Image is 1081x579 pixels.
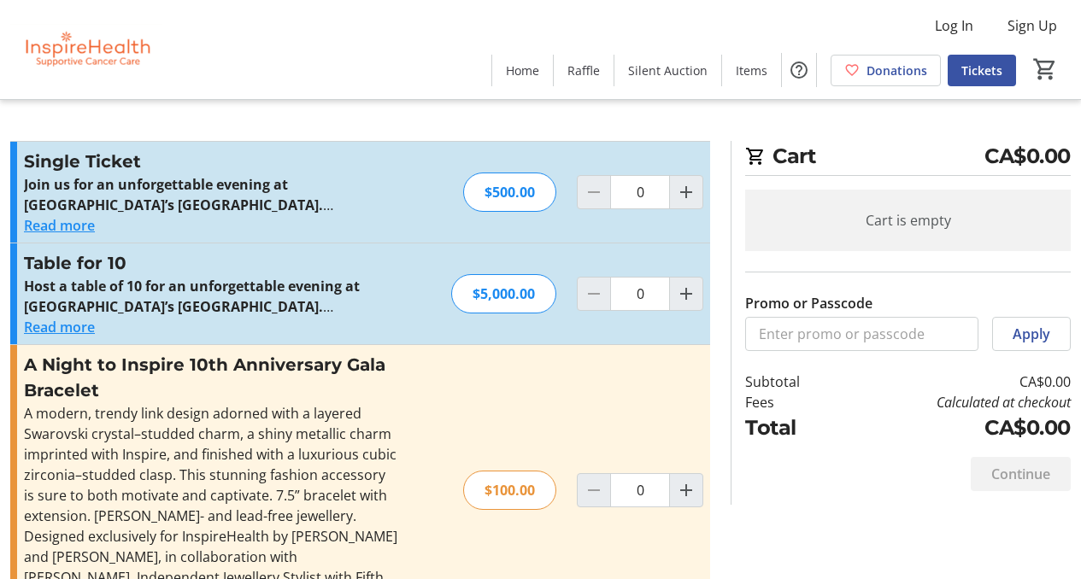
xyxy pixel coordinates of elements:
span: Tickets [961,61,1002,79]
button: Increment by one [670,474,702,506]
input: Single Ticket Quantity [610,175,670,209]
strong: Join us for an unforgettable evening at [GEOGRAPHIC_DATA]’s [GEOGRAPHIC_DATA]. [24,175,333,214]
button: Read more [24,215,95,236]
h3: Table for 10 [24,250,397,276]
button: Increment by one [670,278,702,310]
label: Promo or Passcode [745,293,872,313]
a: Donations [831,55,941,86]
button: Log In [921,12,987,39]
h3: Single Ticket [24,149,397,174]
td: CA$0.00 [840,412,1071,443]
span: CA$0.00 [984,141,1071,172]
input: Table for 10 Quantity [610,277,670,311]
span: Donations [867,61,927,79]
td: Calculated at checkout [840,392,1071,412]
span: Raffle [567,61,600,79]
button: Help [782,53,816,87]
a: Home [492,55,553,86]
button: Read more [24,317,95,337]
span: Sign Up [1008,15,1057,36]
td: Subtotal [745,371,839,392]
span: Silent Auction [628,61,708,79]
a: Tickets [948,55,1016,86]
strong: Host a table of 10 for an unforgettable evening at [GEOGRAPHIC_DATA]’s [GEOGRAPHIC_DATA]. [24,277,360,316]
a: Silent Auction [614,55,721,86]
td: Total [745,412,839,443]
h3: A Night to Inspire 10th Anniversary Gala Bracelet [24,352,397,403]
span: Apply [1013,324,1050,344]
div: $5,000.00 [451,274,556,313]
input: Enter promo or passcode [745,317,978,351]
td: CA$0.00 [840,371,1071,392]
button: Sign Up [994,12,1071,39]
h2: Cart [745,141,1071,176]
img: InspireHealth Supportive Cancer Care's Logo [10,7,162,92]
a: Items [722,55,781,86]
span: Home [506,61,539,79]
button: Cart [1030,54,1060,85]
span: Items [736,61,767,79]
td: Fees [745,392,839,412]
input: A Night to Inspire 10th Anniversary Gala Bracelet Quantity [610,473,670,507]
button: Increment by one [670,176,702,208]
a: Raffle [554,55,614,86]
span: Log In [935,15,973,36]
div: $500.00 [463,173,556,212]
div: Cart is empty [745,190,1071,251]
div: $100.00 [463,471,556,510]
button: Apply [992,317,1071,351]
